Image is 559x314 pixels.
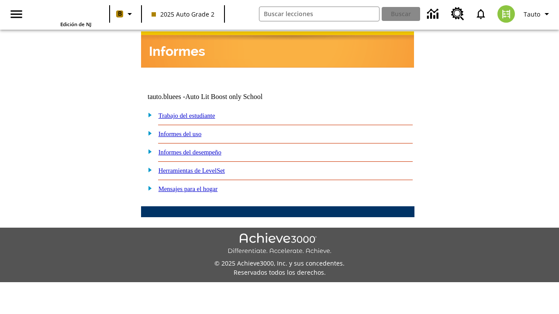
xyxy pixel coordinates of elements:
a: Centro de información [422,2,446,26]
img: avatar image [497,5,515,23]
a: Herramientas de LevelSet [159,167,225,174]
a: Mensajes para el hogar [159,185,218,192]
span: Tauto [524,10,540,19]
a: Trabajo del estudiante [159,112,215,119]
div: Portada [35,3,91,27]
img: plus.gif [143,129,152,137]
span: 2025 Auto Grade 2 [152,10,214,19]
img: header [141,31,414,68]
a: Informes del uso [159,130,202,137]
a: Informes del desempeño [159,149,221,156]
nobr: Auto Lit Boost only School [185,93,262,100]
img: Achieve3000 Differentiate Accelerate Achieve [228,233,331,255]
button: Boost El color de la clase es anaranjado claro. Cambiar el color de la clase. [113,6,138,22]
img: plus.gif [143,147,152,155]
input: Buscar campo [259,7,380,21]
span: B [118,8,122,19]
img: plus.gif [143,111,152,119]
img: plus.gif [143,184,152,192]
td: tauto.bluees - [148,93,308,101]
a: Notificaciones [469,3,492,25]
img: plus.gif [143,166,152,174]
button: Escoja un nuevo avatar [492,3,520,25]
button: Abrir el menú lateral [3,1,29,27]
button: Perfil/Configuración [520,6,556,22]
a: Centro de recursos, Se abrirá en una pestaña nueva. [446,2,469,26]
span: Edición de NJ [60,21,91,27]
